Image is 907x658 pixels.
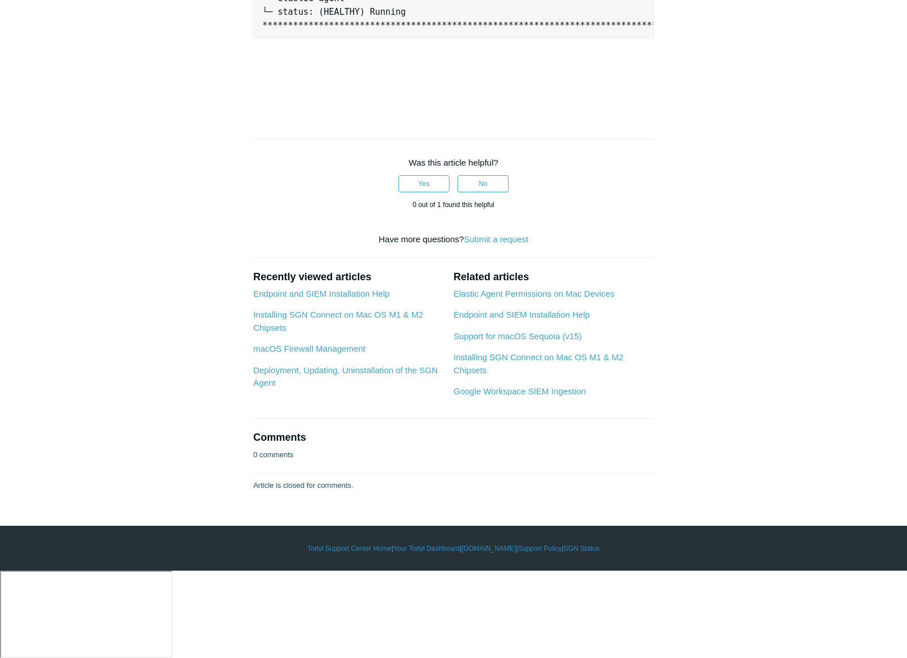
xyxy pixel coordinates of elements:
[413,201,494,209] span: 0 out of 1 found this helpful
[253,480,353,491] p: Article is closed for comments.
[253,449,293,461] p: 0 comments
[453,269,654,285] h2: Related articles
[461,543,516,554] a: [DOMAIN_NAME]
[453,331,582,341] a: Support for macOS Sequoia (v15)
[124,543,783,554] div: | | | |
[253,233,654,246] div: Have more questions?
[457,175,509,192] button: This article was not helpful
[253,430,654,445] h2: Comments
[453,289,614,298] a: Elastic Agent Permissions on Mac Devices
[308,543,392,554] a: Todyl Support Center Home
[398,175,450,192] button: This article was helpful
[453,310,590,319] a: Endpoint and SIEM Installation Help
[409,158,498,167] span: Was this article helpful?
[253,269,442,285] h2: Recently viewed articles
[564,543,599,554] a: SGN Status
[253,365,438,388] a: Deployment, Updating, Uninstallation of the SGN Agent
[253,289,389,298] a: Endpoint and SIEM Installation Help
[253,310,423,332] a: Installing SGN Connect on Mac OS M1 & M2 Chipsets
[464,234,528,244] a: Submit a request
[393,543,460,554] a: Your Todyl Dashboard
[453,386,586,396] a: Google Workspace SIEM Ingestion
[253,344,366,353] a: macOS Firewall Management
[518,543,562,554] a: Support Policy
[453,352,623,375] a: Installing SGN Connect on Mac OS M1 & M2 Chipsets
